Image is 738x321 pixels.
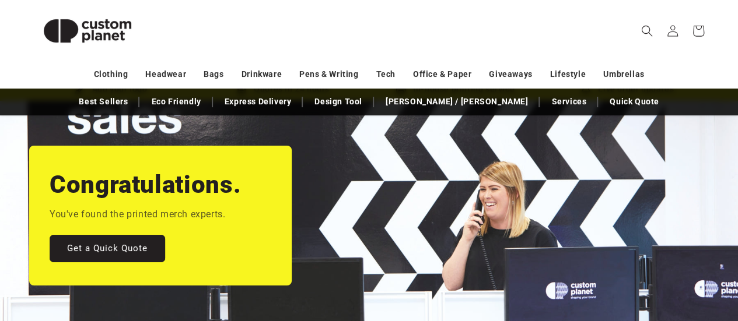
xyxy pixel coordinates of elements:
[413,64,471,84] a: Office & Paper
[50,235,165,262] a: Get a Quick Quote
[94,64,128,84] a: Clothing
[204,64,223,84] a: Bags
[242,64,282,84] a: Drinkware
[50,169,241,200] h2: Congratulations.
[145,64,186,84] a: Headwear
[29,5,146,57] img: Custom Planet
[299,64,358,84] a: Pens & Writing
[73,91,134,112] a: Best Sellers
[489,64,532,84] a: Giveaways
[309,91,368,112] a: Design Tool
[545,91,592,112] a: Services
[380,91,534,112] a: [PERSON_NAME] / [PERSON_NAME]
[634,18,660,44] summary: Search
[376,64,395,84] a: Tech
[550,64,586,84] a: Lifestyle
[603,64,644,84] a: Umbrellas
[219,91,298,112] a: Express Delivery
[50,206,225,223] p: You've found the printed merch experts.
[543,195,738,321] iframe: Chat Widget
[145,91,207,112] a: Eco Friendly
[604,91,665,112] a: Quick Quote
